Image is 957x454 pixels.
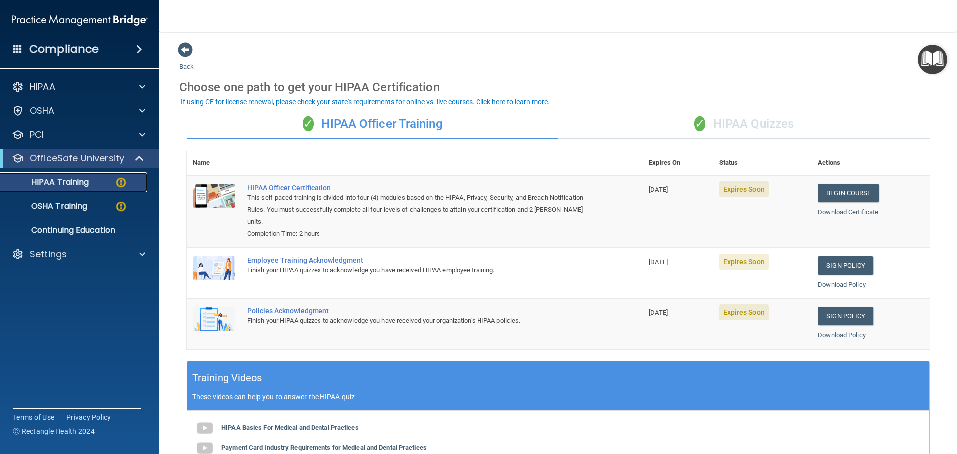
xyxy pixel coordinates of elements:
a: HIPAA Officer Certification [247,184,593,192]
h4: Compliance [29,42,99,56]
a: OfficeSafe University [12,152,145,164]
a: Download Certificate [818,208,878,216]
a: Terms of Use [13,412,54,422]
a: Privacy Policy [66,412,111,422]
p: PCI [30,129,44,141]
a: Begin Course [818,184,879,202]
div: Choose one path to get your HIPAA Certification [179,73,937,102]
th: Status [713,151,812,175]
b: Payment Card Industry Requirements for Medical and Dental Practices [221,444,427,451]
img: warning-circle.0cc9ac19.png [115,176,127,189]
a: PCI [12,129,145,141]
p: Continuing Education [6,225,143,235]
button: Open Resource Center [918,45,947,74]
button: If using CE for license renewal, please check your state's requirements for online vs. live cours... [179,97,551,107]
img: warning-circle.0cc9ac19.png [115,200,127,213]
p: Settings [30,248,67,260]
a: Download Policy [818,281,866,288]
a: OSHA [12,105,145,117]
span: Expires Soon [719,254,769,270]
div: Finish your HIPAA quizzes to acknowledge you have received your organization’s HIPAA policies. [247,315,593,327]
img: PMB logo [12,10,148,30]
p: HIPAA [30,81,55,93]
th: Actions [812,151,930,175]
span: [DATE] [649,186,668,193]
div: Policies Acknowledgment [247,307,593,315]
img: gray_youtube_icon.38fcd6cc.png [195,418,215,438]
p: OfficeSafe University [30,152,124,164]
span: ✓ [303,116,314,131]
a: Sign Policy [818,256,873,275]
span: [DATE] [649,258,668,266]
span: Ⓒ Rectangle Health 2024 [13,426,95,436]
th: Name [187,151,241,175]
p: HIPAA Training [6,177,89,187]
div: HIPAA Quizzes [558,109,930,139]
div: Employee Training Acknowledgment [247,256,593,264]
p: These videos can help you to answer the HIPAA quiz [192,393,924,401]
span: Expires Soon [719,181,769,197]
div: Finish your HIPAA quizzes to acknowledge you have received HIPAA employee training. [247,264,593,276]
div: This self-paced training is divided into four (4) modules based on the HIPAA, Privacy, Security, ... [247,192,593,228]
div: Completion Time: 2 hours [247,228,593,240]
a: Sign Policy [818,307,873,325]
span: Expires Soon [719,304,769,320]
div: If using CE for license renewal, please check your state's requirements for online vs. live cours... [181,98,550,105]
a: Download Policy [818,331,866,339]
span: [DATE] [649,309,668,316]
p: OSHA [30,105,55,117]
a: Back [179,51,194,70]
a: HIPAA [12,81,145,93]
div: HIPAA Officer Training [187,109,558,139]
a: Settings [12,248,145,260]
th: Expires On [643,151,713,175]
h5: Training Videos [192,369,262,387]
b: HIPAA Basics For Medical and Dental Practices [221,424,359,431]
p: OSHA Training [6,201,87,211]
span: ✓ [694,116,705,131]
